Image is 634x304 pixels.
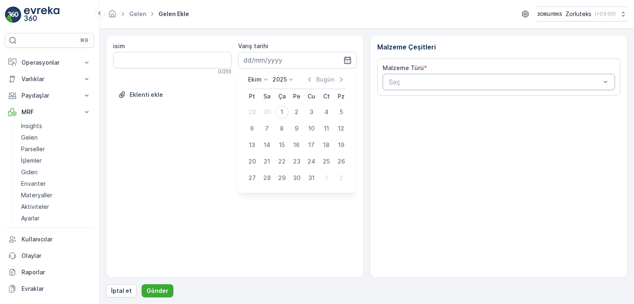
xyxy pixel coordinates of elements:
[595,11,616,17] p: ( +03:00 )
[21,180,46,188] p: Envanter
[304,89,319,104] th: Cuma
[21,168,38,176] p: Giden
[383,64,424,71] label: Malzeme Türü
[5,87,94,104] button: Paydaşlar
[275,138,289,152] div: 15
[21,75,78,83] p: Varlıklar
[320,105,333,119] div: 4
[275,122,289,135] div: 8
[290,122,303,135] div: 9
[5,248,94,264] a: Olaylar
[245,89,260,104] th: Pazartesi
[21,122,42,130] p: Insights
[106,284,137,297] button: İptal et
[275,155,289,168] div: 22
[289,89,304,104] th: Perşembe
[18,143,94,155] a: Parseller
[316,75,334,84] p: Bugün
[5,281,94,297] a: Evraklar
[246,122,259,135] div: 6
[157,10,191,18] span: Gelen ekle
[260,138,274,152] div: 14
[305,155,318,168] div: 24
[335,138,348,152] div: 19
[260,89,274,104] th: Salı
[21,191,52,199] p: Materyaller
[246,171,259,185] div: 27
[565,10,591,18] p: Zorluteks
[320,122,333,135] div: 11
[335,155,348,168] div: 26
[21,203,49,211] p: Aktiviteler
[260,122,274,135] div: 7
[5,54,94,71] button: Operasyonlar
[238,52,357,68] input: dd/mm/yyyy
[21,133,38,142] p: Gelen
[537,9,562,19] img: 6-1-9-3_wQBzyll.png
[320,171,333,185] div: 1
[5,7,21,23] img: logo
[130,91,163,99] p: Eklenti ekle
[21,285,91,293] p: Evraklar
[80,37,88,44] p: ⌘B
[21,58,78,67] p: Operasyonlar
[260,171,274,185] div: 28
[290,155,303,168] div: 23
[5,264,94,281] a: Raporlar
[246,155,259,168] div: 20
[260,155,274,168] div: 21
[18,213,94,224] a: Ayarlar
[113,88,168,101] button: Dosya Yükle
[238,42,268,49] label: Varış tarihi
[290,171,303,185] div: 30
[320,138,333,152] div: 18
[18,166,94,178] a: Giden
[305,105,318,119] div: 3
[18,120,94,132] a: Insights
[305,171,318,185] div: 31
[246,138,259,152] div: 13
[21,268,91,276] p: Raporlar
[334,89,349,104] th: Pazar
[272,75,287,84] p: 2025
[21,145,45,153] p: Parseller
[18,132,94,143] a: Gelen
[305,138,318,152] div: 17
[320,155,333,168] div: 25
[537,7,627,21] button: Zorluteks(+03:00)
[248,75,262,84] p: Ekim
[21,91,78,100] p: Paydaşlar
[319,89,334,104] th: Cumartesi
[18,201,94,213] a: Aktiviteler
[290,138,303,152] div: 16
[142,284,173,297] button: Gönder
[290,105,303,119] div: 2
[389,77,601,87] p: Seç
[21,214,40,222] p: Ayarlar
[18,189,94,201] a: Materyaller
[5,71,94,87] button: Varlıklar
[18,155,94,166] a: İşlemler
[18,178,94,189] a: Envanter
[260,105,274,119] div: 30
[335,171,348,185] div: 2
[21,235,91,243] p: Kullanıcılar
[305,122,318,135] div: 10
[274,89,289,104] th: Çarşamba
[246,105,259,119] div: 29
[111,287,132,295] p: İptal et
[129,10,146,17] a: Gelen
[5,104,94,120] button: MRF
[335,105,348,119] div: 5
[335,122,348,135] div: 12
[275,105,289,119] div: 1
[21,252,91,260] p: Olaylar
[377,42,621,52] p: Malzeme Çeşitleri
[218,68,232,75] p: 0 / 255
[24,7,59,23] img: logo_light-DOdMpM7g.png
[147,287,168,295] p: Gönder
[113,42,125,49] label: isim
[275,171,289,185] div: 29
[108,12,117,19] a: Ana Sayfa
[21,157,42,165] p: İşlemler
